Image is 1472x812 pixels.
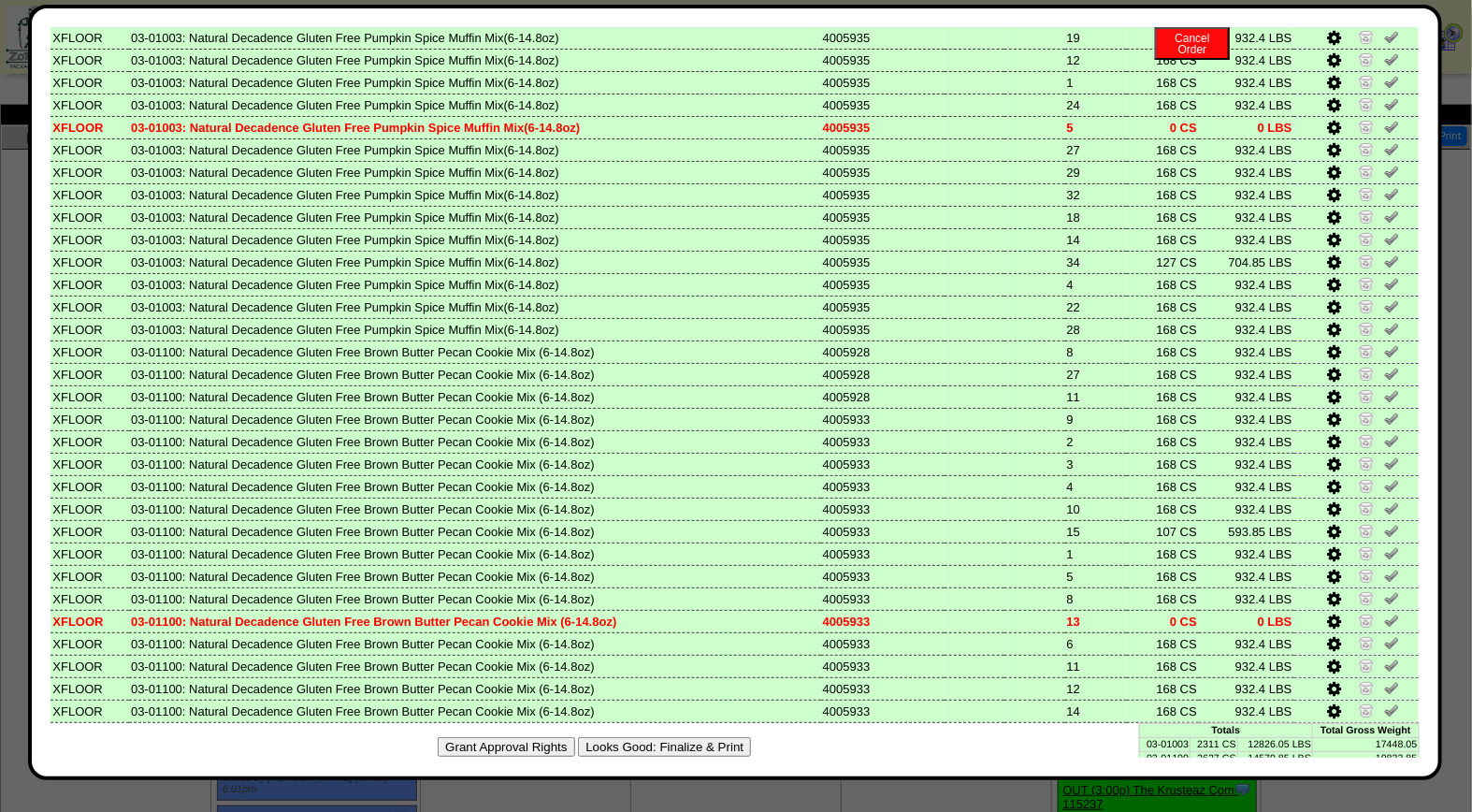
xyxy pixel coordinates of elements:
img: Zero Item and Verify [1359,680,1374,695]
td: 932.4 LBS [1199,700,1294,722]
td: 03-01100: Natural Decadence Gluten Free Brown Butter Pecan Cookie Mix (6-14.8oz) [129,565,821,587]
td: 19833.85 [1313,751,1419,765]
td: XFLOOR [51,318,129,341]
td: 8 [1065,587,1128,610]
td: 11 [1065,385,1128,408]
td: 932.4 LBS [1199,363,1294,385]
img: Zero Item and Verify [1359,29,1374,44]
td: 4005933 [821,610,945,632]
td: 168 CS [1127,632,1199,655]
td: 34 [1065,251,1128,273]
img: Zero Item and Verify [1359,478,1374,493]
td: 4005933 [821,453,945,475]
td: 932.4 LBS [1199,161,1294,183]
td: 6 [1065,632,1128,655]
td: 168 CS [1127,26,1199,49]
td: XFLOOR [51,587,129,610]
td: 22 [1065,296,1128,318]
img: Zero Item and Verify [1359,523,1374,538]
td: 8 [1065,341,1128,363]
td: 1 [1065,71,1128,94]
img: Zero Item and Verify [1359,141,1374,156]
button: CancelOrder [1155,27,1230,60]
img: Un-Verify Pick [1384,613,1399,628]
td: 4005933 [821,475,945,498]
td: 932.4 LBS [1199,587,1294,610]
td: XFLOOR [51,610,129,632]
td: 4 [1065,273,1128,296]
img: Zero Item and Verify [1359,119,1374,134]
img: Un-Verify Pick [1384,411,1399,426]
img: Zero Item and Verify [1359,231,1374,246]
img: Zero Item and Verify [1359,590,1374,605]
td: XFLOOR [51,543,129,565]
td: 4005933 [821,565,945,587]
td: 932.4 LBS [1199,138,1294,161]
td: 168 CS [1127,430,1199,453]
td: 168 CS [1127,700,1199,722]
td: 03-01100: Natural Decadence Gluten Free Brown Butter Pecan Cookie Mix (6-14.8oz) [129,587,821,610]
td: 03-01003: Natural Decadence Gluten Free Pumpkin Spice Muffin Mix(6-14.8oz) [129,94,821,116]
td: 932.4 LBS [1199,94,1294,116]
td: 932.4 LBS [1199,49,1294,71]
td: 03-01003: Natural Decadence Gluten Free Pumpkin Spice Muffin Mix(6-14.8oz) [129,71,821,94]
td: XFLOOR [51,251,129,273]
td: Totals [1139,723,1313,737]
td: 03-01100: Natural Decadence Gluten Free Brown Butter Pecan Cookie Mix (6-14.8oz) [129,677,821,700]
td: 24 [1065,94,1128,116]
td: 4005935 [821,161,945,183]
td: 4005935 [821,273,945,296]
td: 14 [1065,228,1128,251]
button: Grant Approval Rights [438,737,574,757]
td: 5 [1065,565,1128,587]
img: Zero Item and Verify [1359,254,1374,268]
td: 168 CS [1127,385,1199,408]
img: Zero Item and Verify [1359,433,1374,448]
td: 03-01100: Natural Decadence Gluten Free Brown Butter Pecan Cookie Mix (6-14.8oz) [129,475,821,498]
img: Un-Verify Pick [1384,523,1399,538]
img: Un-Verify Pick [1384,680,1399,695]
td: 4005933 [821,520,945,543]
td: 1 [1065,543,1128,565]
td: 4005935 [821,26,945,49]
img: Un-Verify Pick [1384,119,1399,134]
td: 17448.05 [1313,737,1419,751]
td: 932.4 LBS [1199,565,1294,587]
td: 168 CS [1127,677,1199,700]
td: 10 [1065,498,1128,520]
td: XFLOOR [51,677,129,700]
td: 4005933 [821,655,945,677]
td: 0 LBS [1199,116,1294,138]
td: XFLOOR [51,49,129,71]
img: Un-Verify Pick [1384,703,1399,718]
td: 932.4 LBS [1199,71,1294,94]
td: 107 CS [1127,520,1199,543]
td: 932.4 LBS [1199,475,1294,498]
td: 168 CS [1127,94,1199,116]
td: 704.85 LBS [1199,251,1294,273]
img: Un-Verify Pick [1384,568,1399,583]
td: 03-01003: Natural Decadence Gluten Free Pumpkin Spice Muffin Mix(6-14.8oz) [129,49,821,71]
td: 27 [1065,138,1128,161]
td: 14579.85 LBS [1237,751,1312,765]
img: Un-Verify Pick [1384,29,1399,44]
td: 168 CS [1127,341,1199,363]
td: XFLOOR [51,385,129,408]
img: Zero Item and Verify [1359,456,1374,471]
td: 4005928 [821,341,945,363]
td: 03-01100: Natural Decadence Gluten Free Brown Butter Pecan Cookie Mix (6-14.8oz) [129,498,821,520]
img: Zero Item and Verify [1359,545,1374,560]
td: 168 CS [1127,475,1199,498]
td: XFLOOR [51,183,129,206]
img: Un-Verify Pick [1384,141,1399,156]
td: 168 CS [1127,183,1199,206]
img: Un-Verify Pick [1384,658,1399,673]
img: Un-Verify Pick [1384,74,1399,89]
td: 932.4 LBS [1199,273,1294,296]
td: 0 LBS [1199,610,1294,632]
td: 18 [1065,206,1128,228]
td: 932.4 LBS [1199,430,1294,453]
td: 4005928 [821,385,945,408]
td: 127 CS [1127,251,1199,273]
td: XFLOOR [51,475,129,498]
